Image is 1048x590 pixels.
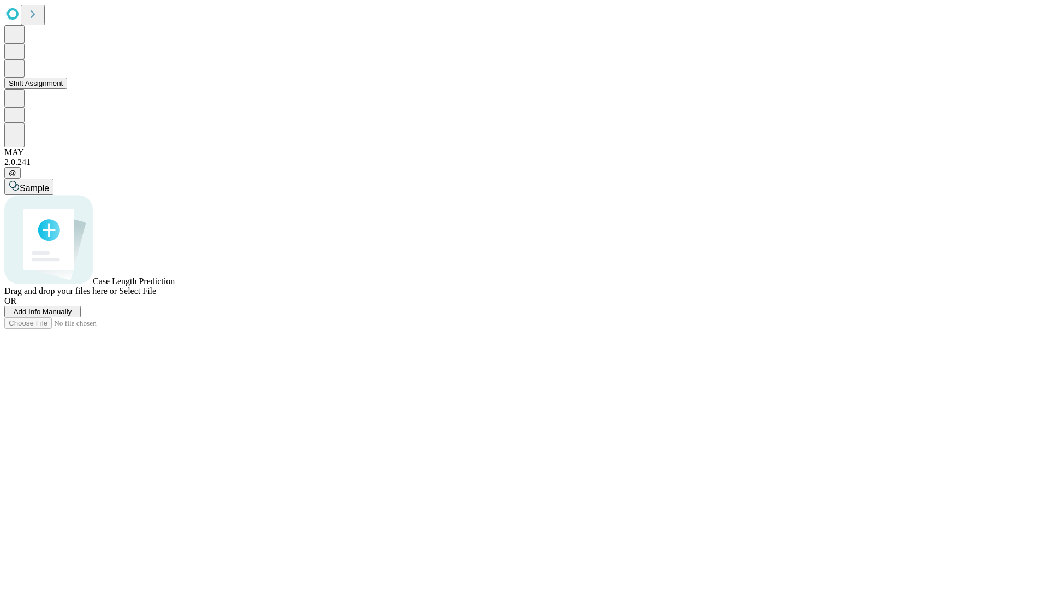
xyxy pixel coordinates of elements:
[9,169,16,177] span: @
[93,276,175,286] span: Case Length Prediction
[20,184,49,193] span: Sample
[4,286,117,296] span: Drag and drop your files here or
[4,296,16,305] span: OR
[4,147,1044,157] div: MAY
[4,306,81,317] button: Add Info Manually
[4,157,1044,167] div: 2.0.241
[4,167,21,179] button: @
[119,286,156,296] span: Select File
[4,78,67,89] button: Shift Assignment
[4,179,53,195] button: Sample
[14,308,72,316] span: Add Info Manually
